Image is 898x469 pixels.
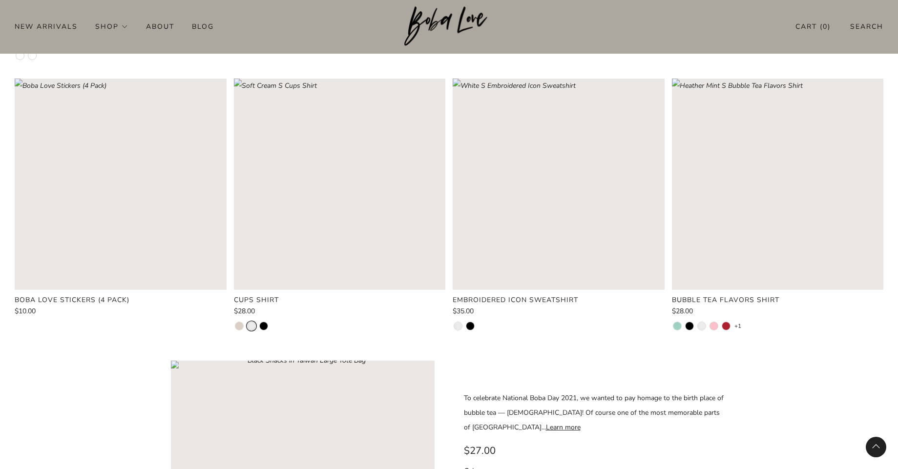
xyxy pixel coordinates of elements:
a: +1 [734,322,741,330]
a: Cart [795,19,831,35]
a: New Arrivals [15,19,78,34]
a: $28.00 [672,308,884,315]
a: Boba Love [404,6,494,47]
a: Heather Mint S Bubble Tea Flavors Shirt Loading image: Heather Mint S Bubble Tea Flavors Shirt [672,79,884,290]
a: $28.00 [234,308,446,315]
a: About [146,19,174,34]
product-card-title: Embroidered Icon Sweatshirt [453,295,578,305]
a: $35.00 [453,308,665,315]
a: Learn more [546,423,581,432]
a: Bubble Tea Flavors Shirt [672,296,884,305]
a: Shop [95,19,128,34]
a: Boba Love Stickers (4 Pack) Loading image: Boba Love Stickers (4 Pack) [15,79,227,290]
a: White S Embroidered Icon Sweatshirt Loading image: White S Embroidered Icon Sweatshirt [453,79,665,290]
div: To celebrate National Boba Day 2021, we wanted to pay homage to the birth place of bubble tea — [... [464,391,728,435]
a: $10.00 [15,308,227,315]
product-card-title: Bubble Tea Flavors Shirt [672,295,779,305]
span: $28.00 [234,306,255,316]
a: Search [850,19,883,35]
a: Cups Shirt [234,296,446,305]
span: $10.00 [15,306,36,316]
span: $28.00 [672,306,693,316]
items-count: 0 [823,22,828,31]
span: $35.00 [453,306,474,316]
span: $27.00 [464,444,496,457]
back-to-top-button: Back to top [866,437,886,457]
img: Boba Love [404,6,494,46]
a: Boba Love Stickers (4 Pack) [15,296,227,305]
a: Blog [192,19,214,34]
a: Soft Cream S Cups Shirt Loading image: Soft Cream S Cups Shirt [234,79,446,290]
a: Embroidered Icon Sweatshirt [453,296,665,305]
product-card-title: Boba Love Stickers (4 Pack) [15,295,129,305]
product-card-title: Cups Shirt [234,295,279,305]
